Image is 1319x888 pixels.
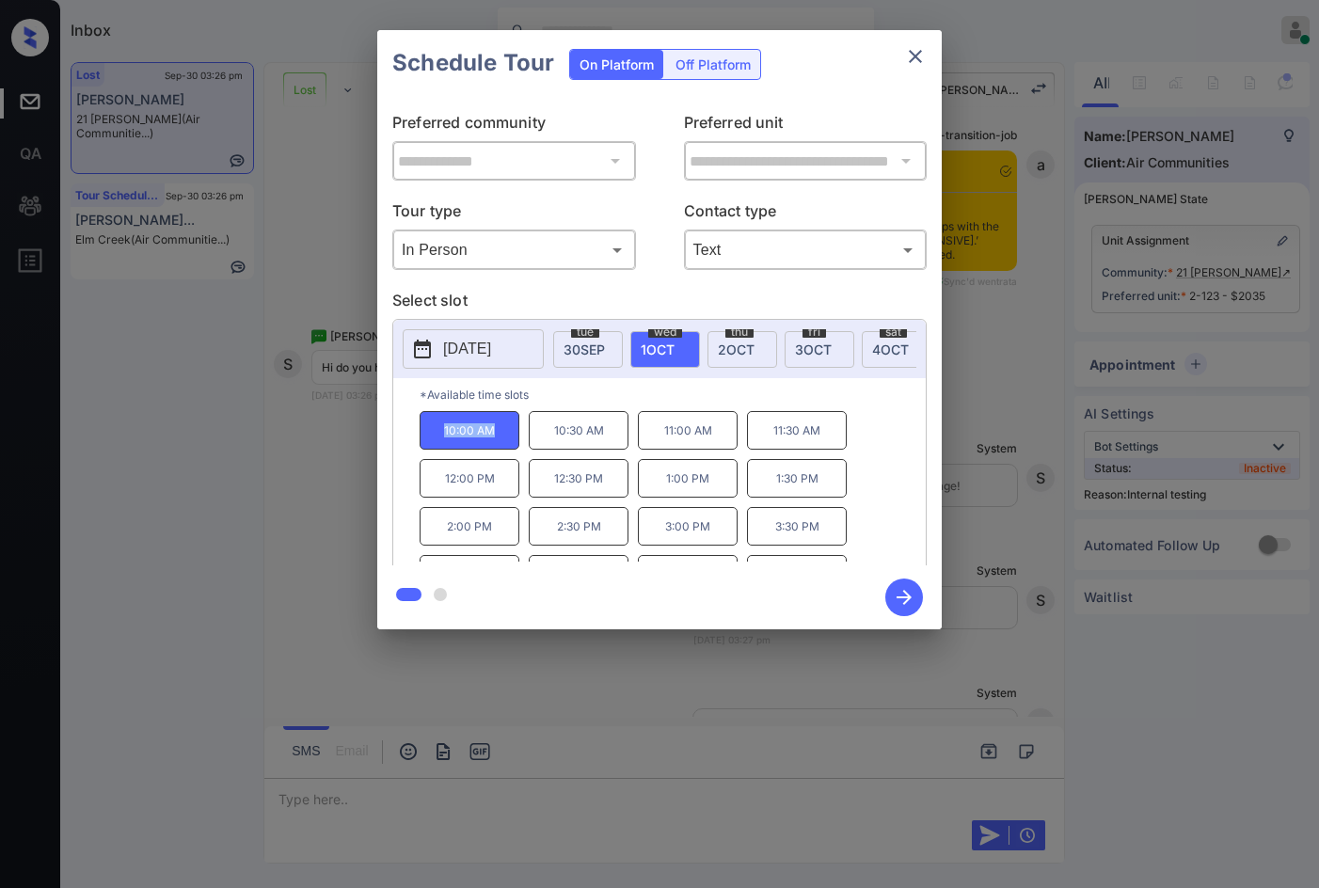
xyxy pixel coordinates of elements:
p: 2:30 PM [529,507,628,546]
div: On Platform [570,50,663,79]
div: Text [689,234,923,265]
p: 3:30 PM [747,507,847,546]
p: 1:30 PM [747,459,847,498]
p: Preferred community [392,111,636,141]
p: 10:00 AM [420,411,519,450]
p: 5:30 PM [747,555,847,594]
p: Select slot [392,289,927,319]
span: thu [725,326,754,338]
div: date-select [553,331,623,368]
p: Contact type [684,199,928,230]
div: date-select [707,331,777,368]
p: 3:00 PM [638,507,738,546]
p: Tour type [392,199,636,230]
span: 1 OCT [641,341,675,357]
div: date-select [785,331,854,368]
span: tue [571,326,599,338]
button: btn-next [874,573,934,622]
span: sat [880,326,907,338]
p: 1:00 PM [638,459,738,498]
p: 10:30 AM [529,411,628,450]
p: 4:00 PM [420,555,519,594]
button: [DATE] [403,329,544,369]
p: *Available time slots [420,378,926,411]
button: close [897,38,934,75]
div: date-select [862,331,931,368]
p: 5:00 PM [638,555,738,594]
p: 12:30 PM [529,459,628,498]
p: 11:00 AM [638,411,738,450]
span: 30 SEP [564,341,605,357]
p: Preferred unit [684,111,928,141]
p: 12:00 PM [420,459,519,498]
span: fri [803,326,826,338]
span: wed [648,326,682,338]
div: date-select [630,331,700,368]
p: 4:30 PM [529,555,628,594]
p: 11:30 AM [747,411,847,450]
p: 2:00 PM [420,507,519,546]
span: 4 OCT [872,341,909,357]
span: 2 OCT [718,341,755,357]
div: Off Platform [666,50,760,79]
p: [DATE] [443,338,491,360]
span: 3 OCT [795,341,832,357]
div: In Person [397,234,631,265]
h2: Schedule Tour [377,30,569,96]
